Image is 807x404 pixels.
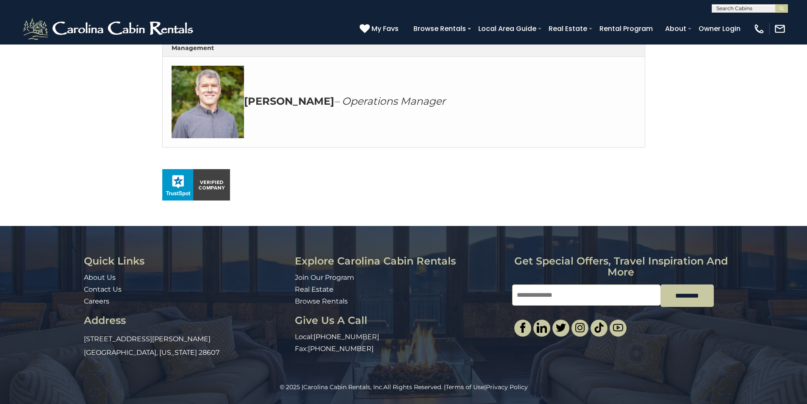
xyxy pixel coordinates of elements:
[486,383,528,391] a: Privacy Policy
[84,315,288,326] h3: Address
[372,23,399,34] span: My Favs
[295,332,506,342] p: Local:
[295,256,506,267] h3: Explore Carolina Cabin Rentals
[537,323,547,333] img: linkedin-single.svg
[595,21,657,36] a: Rental Program
[84,297,109,305] a: Careers
[280,383,383,391] span: © 2025 |
[84,256,288,267] h3: Quick Links
[518,323,528,333] img: facebook-single.svg
[474,21,541,36] a: Local Area Guide
[313,333,379,341] a: [PHONE_NUMBER]
[753,23,765,35] img: phone-regular-white.png
[19,383,788,391] p: All Rights Reserved. | |
[21,16,197,42] img: White-1-2.png
[308,345,374,353] a: [PHONE_NUMBER]
[409,21,470,36] a: Browse Rentals
[360,23,401,34] a: My Favs
[774,23,786,35] img: mail-regular-white.png
[694,21,745,36] a: Owner Login
[303,383,383,391] a: Carolina Cabin Rentals, Inc.
[661,21,691,36] a: About
[575,323,585,333] img: instagram-single.svg
[295,315,506,326] h3: Give Us A Call
[162,169,230,201] img: seal_horizontal.png
[244,95,334,107] strong: [PERSON_NAME]
[512,256,729,278] h3: Get special offers, travel inspiration and more
[594,323,604,333] img: tiktok.svg
[172,44,214,52] strong: Management
[446,383,484,391] a: Terms of Use
[295,297,348,305] a: Browse Rentals
[295,344,506,354] p: Fax:
[84,332,288,359] p: [STREET_ADDRESS][PERSON_NAME] [GEOGRAPHIC_DATA], [US_STATE] 28607
[84,285,122,293] a: Contact Us
[556,323,566,333] img: twitter-single.svg
[295,273,354,281] a: Join Our Program
[334,95,446,107] em: – Operations Manager
[295,285,333,293] a: Real Estate
[613,323,623,333] img: youtube-light.svg
[544,21,591,36] a: Real Estate
[84,273,116,281] a: About Us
